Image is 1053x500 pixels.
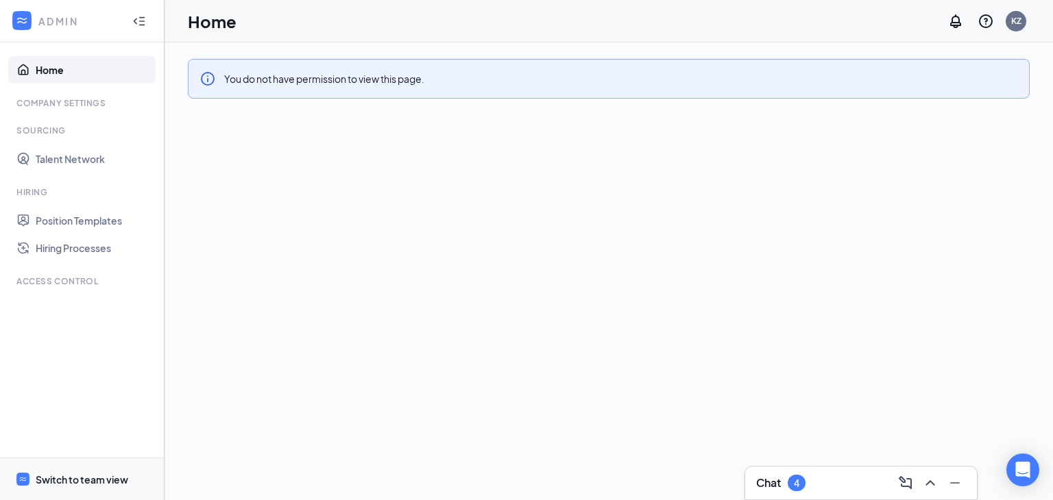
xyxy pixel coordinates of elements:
div: Sourcing [16,125,150,136]
svg: WorkstreamLogo [19,475,27,484]
div: Switch to team view [36,473,128,486]
div: You do not have permission to view this page. [224,71,424,86]
svg: Collapse [132,14,146,28]
svg: ChevronUp [922,475,939,491]
a: Home [36,56,153,84]
svg: WorkstreamLogo [15,14,29,27]
svg: QuestionInfo [978,13,994,29]
svg: Info [199,71,216,87]
div: Access control [16,275,150,287]
div: 4 [794,477,799,489]
h3: Chat [756,475,781,490]
h1: Home [188,10,237,33]
div: KZ [1011,15,1021,27]
div: Company Settings [16,97,150,109]
a: Talent Network [36,145,153,173]
svg: ComposeMessage [897,475,914,491]
div: Hiring [16,186,150,198]
a: Hiring Processes [36,234,153,262]
button: Minimize [944,472,966,494]
svg: Notifications [947,13,964,29]
svg: Minimize [947,475,963,491]
div: ADMIN [38,14,120,28]
button: ChevronUp [919,472,941,494]
div: Open Intercom Messenger [1006,453,1039,486]
a: Position Templates [36,207,153,234]
button: ComposeMessage [895,472,917,494]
